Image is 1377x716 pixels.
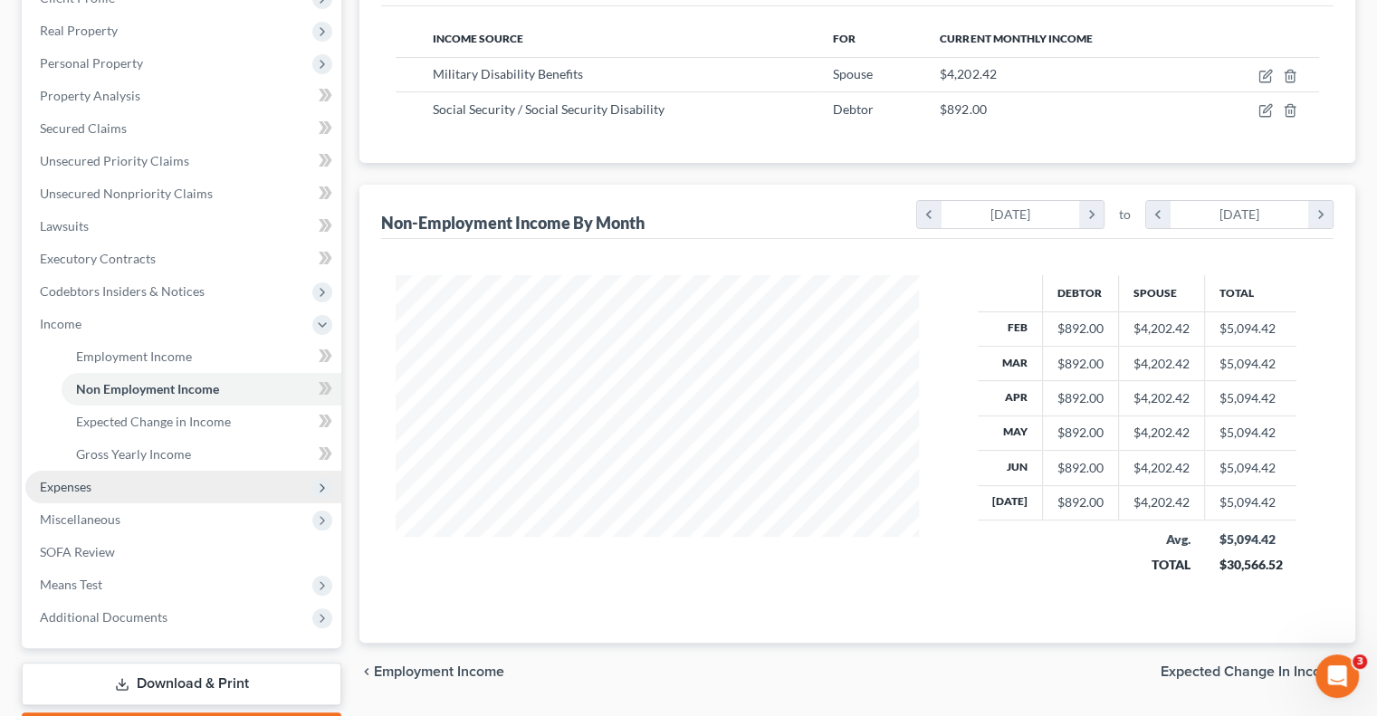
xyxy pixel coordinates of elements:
[25,210,341,243] a: Lawsuits
[1219,556,1282,574] div: $30,566.52
[940,101,986,117] span: $892.00
[1315,654,1359,698] iframe: Intercom live chat
[25,177,341,210] a: Unsecured Nonpriority Claims
[40,251,156,266] span: Executory Contracts
[40,218,89,234] span: Lawsuits
[917,201,942,228] i: chevron_left
[833,32,856,45] span: For
[40,23,118,38] span: Real Property
[978,346,1043,380] th: Mar
[1161,664,1341,679] span: Expected Change in Income
[940,32,1092,45] span: Current Monthly Income
[1118,275,1204,311] th: Spouse
[381,212,645,234] div: Non-Employment Income By Month
[62,438,341,471] a: Gross Yearly Income
[433,32,523,45] span: Income Source
[1146,201,1171,228] i: chevron_left
[1057,459,1104,477] div: $892.00
[25,80,341,112] a: Property Analysis
[76,446,191,462] span: Gross Yearly Income
[1057,389,1104,407] div: $892.00
[1353,654,1367,669] span: 3
[1308,201,1333,228] i: chevron_right
[1133,493,1190,511] div: $4,202.42
[978,415,1043,450] th: May
[1057,424,1104,442] div: $892.00
[1171,201,1309,228] div: [DATE]
[1133,556,1190,574] div: TOTAL
[1204,346,1296,380] td: $5,094.42
[978,485,1043,520] th: [DATE]
[359,664,374,679] i: chevron_left
[1161,664,1355,679] button: Expected Change in Income chevron_right
[1204,485,1296,520] td: $5,094.42
[1219,530,1282,549] div: $5,094.42
[76,348,192,364] span: Employment Income
[22,663,341,705] a: Download & Print
[942,201,1080,228] div: [DATE]
[1057,493,1104,511] div: $892.00
[62,340,341,373] a: Employment Income
[1204,311,1296,346] td: $5,094.42
[978,381,1043,415] th: Apr
[1057,320,1104,338] div: $892.00
[40,544,115,559] span: SOFA Review
[40,153,189,168] span: Unsecured Priority Claims
[25,112,341,145] a: Secured Claims
[833,101,874,117] span: Debtor
[374,664,504,679] span: Employment Income
[25,243,341,275] a: Executory Contracts
[1133,530,1190,549] div: Avg.
[1057,355,1104,373] div: $892.00
[1133,459,1190,477] div: $4,202.42
[1204,451,1296,485] td: $5,094.42
[25,145,341,177] a: Unsecured Priority Claims
[1133,389,1190,407] div: $4,202.42
[1042,275,1118,311] th: Debtor
[1133,424,1190,442] div: $4,202.42
[40,577,102,592] span: Means Test
[40,120,127,136] span: Secured Claims
[359,664,504,679] button: chevron_left Employment Income
[25,536,341,568] a: SOFA Review
[1133,355,1190,373] div: $4,202.42
[76,381,219,396] span: Non Employment Income
[40,511,120,527] span: Miscellaneous
[40,479,91,494] span: Expenses
[1133,320,1190,338] div: $4,202.42
[1204,415,1296,450] td: $5,094.42
[1204,275,1296,311] th: Total
[978,311,1043,346] th: Feb
[1204,381,1296,415] td: $5,094.42
[833,66,873,81] span: Spouse
[433,66,583,81] span: Military Disability Benefits
[62,406,341,438] a: Expected Change in Income
[433,101,665,117] span: Social Security / Social Security Disability
[40,283,205,299] span: Codebtors Insiders & Notices
[978,451,1043,485] th: Jun
[1079,201,1104,228] i: chevron_right
[40,186,213,201] span: Unsecured Nonpriority Claims
[62,373,341,406] a: Non Employment Income
[40,55,143,71] span: Personal Property
[1119,205,1131,224] span: to
[76,414,231,429] span: Expected Change in Income
[940,66,996,81] span: $4,202.42
[40,316,81,331] span: Income
[40,88,140,103] span: Property Analysis
[40,609,167,625] span: Additional Documents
